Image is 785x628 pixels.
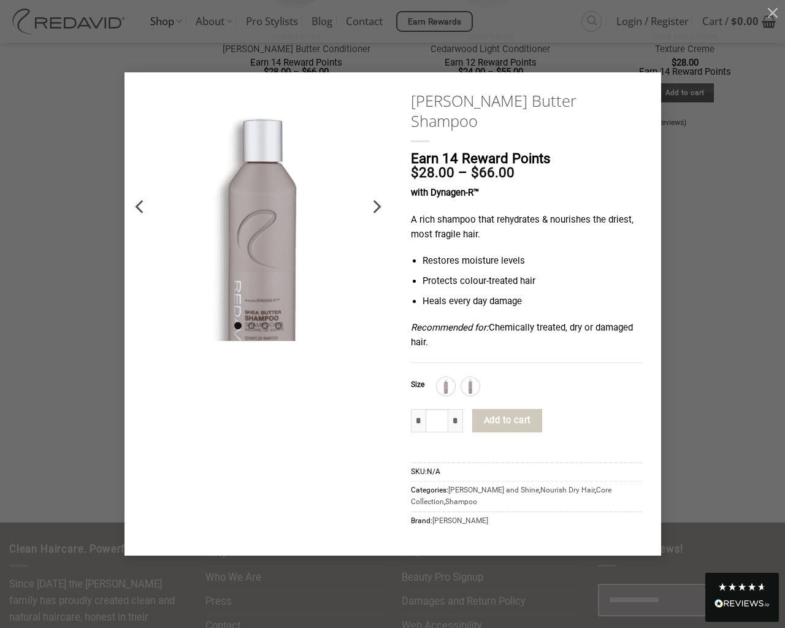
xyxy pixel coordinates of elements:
label: Size [411,381,424,389]
div: 4.8 Stars [718,582,767,592]
a: [PERSON_NAME] [432,516,488,525]
input: Increase quantity of Shea Butter Shampoo [448,409,463,432]
p: A rich shampoo that rehydrates & nourishes the driest, most fragile hair. [411,213,643,242]
img: REVIEWS.io [714,599,770,608]
li: Page dot 1 [234,322,242,329]
li: Heals every day damage [423,294,642,309]
div: Read All Reviews [714,597,770,613]
em: Recommended for: [411,322,489,333]
p: Chemically treated, dry or damaged hair. [411,321,643,350]
bdi: 28.00 [411,164,454,180]
span: Brand: [411,511,643,530]
div: Read All Reviews [705,573,779,622]
a: [PERSON_NAME] and Shine [448,486,539,494]
span: $ [471,164,479,180]
span: $ [411,164,419,180]
span: Categories: , , , [411,481,643,511]
a: Shampoo [445,497,477,506]
span: Earn 14 Reward Points [411,150,551,166]
li: Restores moisture levels [423,254,642,269]
input: Product quantity [426,409,448,432]
li: Page dot 4 [275,322,282,329]
li: Page dot 3 [261,322,269,329]
img: 1L [438,378,454,394]
bdi: 66.00 [471,164,515,180]
a: Nourish Dry Hair [540,486,595,494]
button: Previous [129,180,151,234]
img: 250ml [462,378,478,394]
button: Next [365,180,387,234]
span: – [458,164,467,180]
li: Page dot 2 [248,322,255,329]
li: Protects colour-treated hair [423,274,642,289]
span: N/A [427,467,440,476]
button: Add to cart [472,409,542,432]
div: 250ml [461,377,480,396]
a: [PERSON_NAME] Butter Shampoo [411,91,643,131]
img: REDAVID Shea Butter Shampoo [124,72,393,430]
div: 1L [437,377,455,396]
input: Reduce quantity of Shea Butter Shampoo [411,409,426,432]
span: SKU: [411,462,643,481]
strong: with Dynagen-R™ [411,187,479,198]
